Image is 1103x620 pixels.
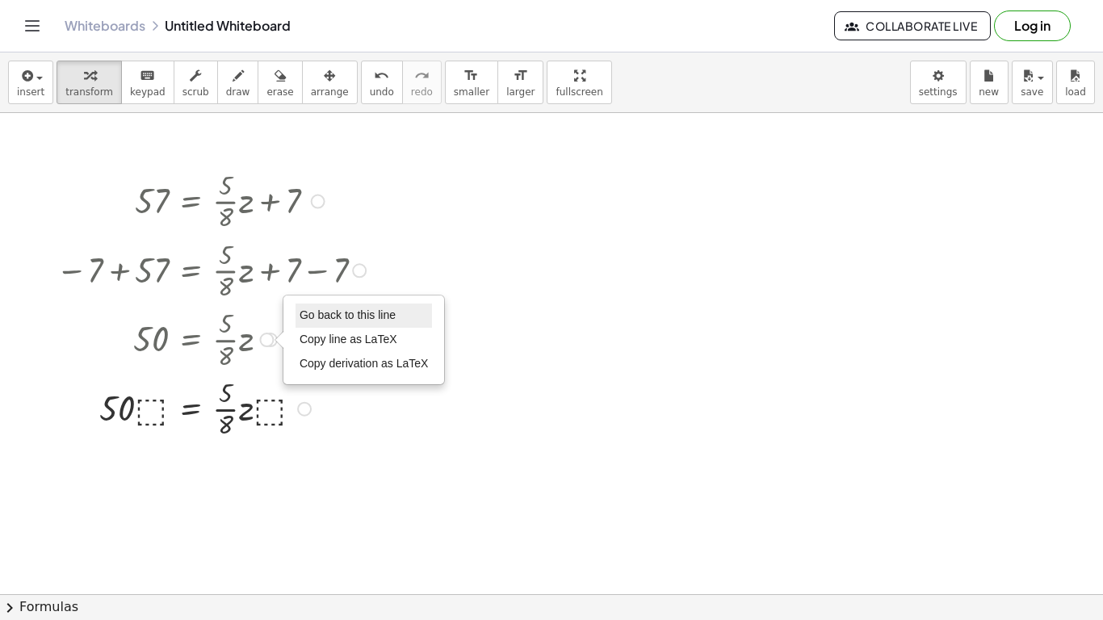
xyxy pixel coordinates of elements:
button: Toggle navigation [19,13,45,39]
span: larger [506,86,535,98]
button: settings [910,61,967,104]
button: load [1056,61,1095,104]
button: Collaborate Live [834,11,991,40]
button: keyboardkeypad [121,61,174,104]
button: fullscreen [547,61,611,104]
span: keypad [130,86,166,98]
span: smaller [454,86,489,98]
button: new [970,61,1009,104]
button: redoredo [402,61,442,104]
button: save [1012,61,1053,104]
i: redo [414,66,430,86]
a: Whiteboards [65,18,145,34]
span: undo [370,86,394,98]
button: transform [57,61,122,104]
i: format_size [513,66,528,86]
i: keyboard [140,66,155,86]
i: format_size [463,66,479,86]
button: format_sizelarger [497,61,543,104]
span: redo [411,86,433,98]
span: new [979,86,999,98]
span: erase [266,86,293,98]
button: draw [217,61,259,104]
span: draw [226,86,250,98]
span: load [1065,86,1086,98]
button: format_sizesmaller [445,61,498,104]
span: scrub [182,86,209,98]
span: Go back to this line [300,308,396,321]
i: undo [374,66,389,86]
span: transform [65,86,113,98]
button: arrange [302,61,358,104]
span: fullscreen [556,86,602,98]
button: insert [8,61,53,104]
span: settings [919,86,958,98]
button: Log in [994,10,1071,41]
button: scrub [174,61,218,104]
span: insert [17,86,44,98]
span: Copy line as LaTeX [300,333,397,346]
span: Collaborate Live [848,19,977,33]
span: save [1021,86,1043,98]
button: undoundo [361,61,403,104]
button: erase [258,61,302,104]
span: Copy derivation as LaTeX [300,357,429,370]
span: arrange [311,86,349,98]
